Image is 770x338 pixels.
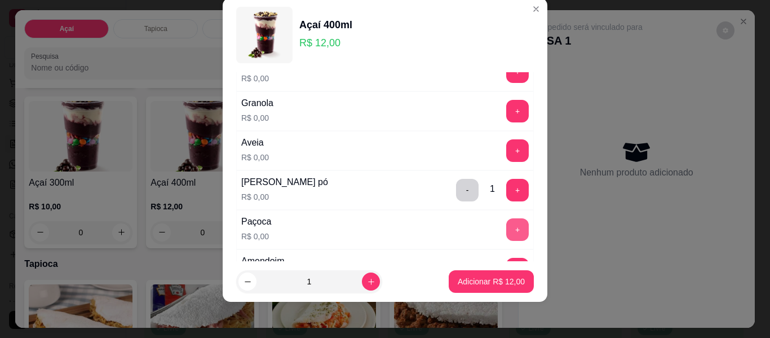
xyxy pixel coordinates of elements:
[449,270,534,293] button: Adicionar R$ 12,00
[299,35,352,51] p: R$ 12,00
[238,273,256,291] button: decrease-product-quantity
[458,276,525,287] p: Adicionar R$ 12,00
[506,139,529,162] button: add
[241,231,271,242] p: R$ 0,00
[241,136,269,150] div: Aveia
[506,218,529,241] button: add
[506,258,529,280] button: add
[236,7,293,63] img: product-image
[241,152,269,163] p: R$ 0,00
[299,17,352,33] div: Açaí 400ml
[241,254,284,268] div: Amendoim
[241,96,273,110] div: Granola
[490,182,495,196] div: 1
[241,191,328,203] p: R$ 0,00
[456,179,479,201] button: delete
[241,215,271,229] div: Paçoca
[241,112,273,124] p: R$ 0,00
[241,175,328,189] div: [PERSON_NAME] pó
[362,273,380,291] button: increase-product-quantity
[506,179,529,201] button: add
[506,100,529,122] button: add
[241,73,280,84] p: R$ 0,00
